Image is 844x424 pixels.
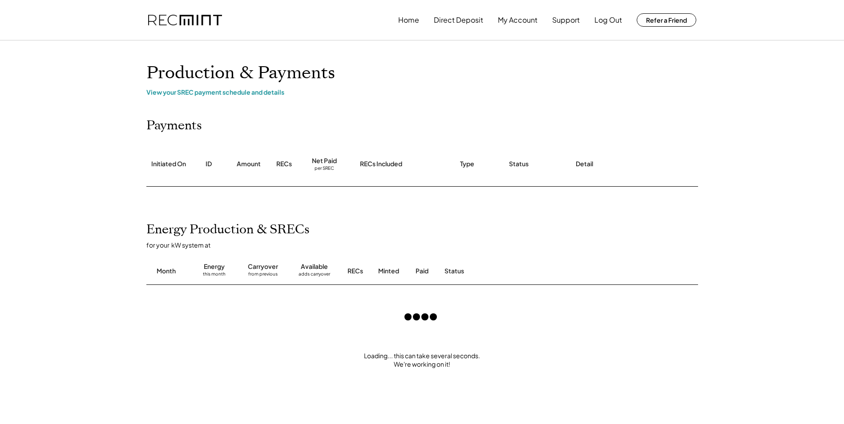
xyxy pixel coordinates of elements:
[299,271,330,280] div: adds carryover
[444,267,596,276] div: Status
[203,271,226,280] div: this month
[576,160,593,168] div: Detail
[146,241,707,249] div: for your kW system at
[347,267,363,276] div: RECs
[237,160,261,168] div: Amount
[148,15,222,26] img: recmint-logotype%403x.png
[137,352,707,369] div: Loading... this can take several seconds. We're working on it!
[146,63,698,84] h1: Production & Payments
[398,11,419,29] button: Home
[460,160,474,168] div: Type
[146,88,698,96] div: View your SREC payment schedule and details
[146,222,310,237] h2: Energy Production & SRECs
[301,262,328,271] div: Available
[594,11,622,29] button: Log Out
[248,262,278,271] div: Carryover
[552,11,580,29] button: Support
[206,160,212,168] div: ID
[509,160,529,168] div: Status
[146,118,202,133] h2: Payments
[416,267,428,276] div: Paid
[204,262,225,271] div: Energy
[360,160,402,168] div: RECs Included
[637,13,696,27] button: Refer a Friend
[151,160,186,168] div: Initiated On
[498,11,537,29] button: My Account
[378,267,399,276] div: Minted
[276,160,292,168] div: RECs
[434,11,483,29] button: Direct Deposit
[312,156,337,165] div: Net Paid
[315,165,334,172] div: per SREC
[157,267,176,276] div: Month
[248,271,278,280] div: from previous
